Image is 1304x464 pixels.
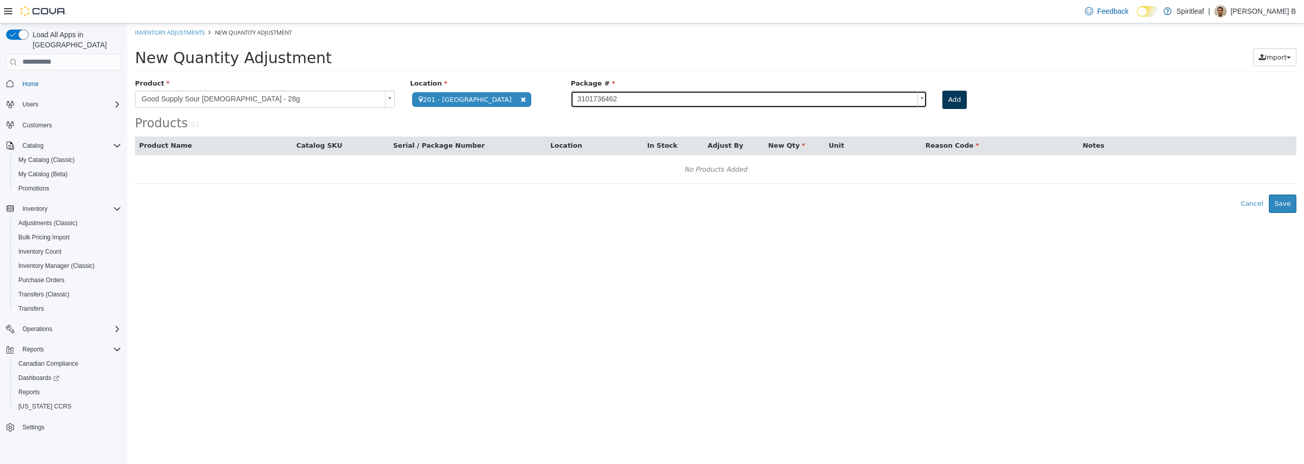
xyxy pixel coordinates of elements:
span: Canadian Compliance [18,360,78,368]
button: Location [423,117,456,127]
button: Home [2,76,125,91]
button: Customers [2,118,125,132]
span: Purchase Orders [14,274,121,286]
span: Users [18,98,121,111]
span: Product [8,56,42,64]
a: Reports [14,386,44,398]
span: Location [283,56,320,64]
span: Load All Apps in [GEOGRAPHIC_DATA] [29,30,121,50]
button: Promotions [10,181,125,196]
span: New Quantity Adjustment [88,5,165,13]
button: Operations [2,322,125,336]
button: Add [815,67,839,86]
button: Catalog SKU [169,117,217,127]
span: My Catalog (Classic) [14,154,121,166]
span: New Qty [641,118,678,126]
div: No Products Added [14,139,1162,154]
span: Users [22,100,38,108]
p: Spiritleaf [1177,5,1204,17]
button: Bulk Pricing Import [10,230,125,244]
a: Inventory Adjustments [8,5,77,13]
button: Catalog [18,140,47,152]
span: Operations [18,323,121,335]
span: Package # [443,56,487,64]
a: Customers [18,119,56,131]
a: Dashboards [10,371,125,385]
button: Purchase Orders [10,273,125,287]
span: Bulk Pricing Import [18,233,70,241]
button: [US_STATE] CCRS [10,399,125,414]
button: Users [2,97,125,112]
span: Settings [18,421,121,433]
span: Catalog [18,140,121,152]
a: My Catalog (Classic) [14,154,79,166]
a: Dashboards [14,372,63,384]
button: Reports [18,343,48,356]
a: Home [18,78,43,90]
a: My Catalog (Beta) [14,168,72,180]
div: Ajaydeep B [1214,5,1227,17]
a: Adjustments (Classic) [14,217,81,229]
a: Bulk Pricing Import [14,231,74,243]
button: Unit [701,117,719,127]
button: Notes [955,117,979,127]
span: Dashboards [14,372,121,384]
button: Operations [18,323,57,335]
span: Reports [22,345,44,353]
button: Product Name [12,117,67,127]
button: Transfers (Classic) [10,287,125,302]
button: Import [1126,25,1169,43]
span: Reason Code [798,118,852,126]
a: Canadian Compliance [14,358,83,370]
span: Operations [22,325,52,333]
span: My Catalog (Classic) [18,156,75,164]
a: 3101736462 [443,67,800,85]
span: Home [22,80,39,88]
span: Inventory Manager (Classic) [14,260,121,272]
span: New Quantity Adjustment [8,25,204,43]
span: My Catalog (Beta) [18,170,68,178]
span: Reports [14,386,121,398]
span: My Catalog (Beta) [14,168,121,180]
a: Transfers (Classic) [14,288,73,301]
span: Reports [18,388,40,396]
button: Canadian Compliance [10,357,125,371]
span: Inventory Count [14,245,121,258]
button: My Catalog (Beta) [10,167,125,181]
button: Adjust By [580,117,618,127]
a: Feedback [1081,1,1132,21]
button: My Catalog (Classic) [10,153,125,167]
span: 3101736462 [444,68,786,84]
button: Inventory Manager (Classic) [10,259,125,273]
span: Good Supply Sour [DEMOGRAPHIC_DATA] - 28g [8,68,254,84]
button: Catalog [2,139,125,153]
a: Good Supply Sour [DEMOGRAPHIC_DATA] - 28g [8,67,267,85]
button: In Stock [520,117,552,127]
span: Feedback [1097,6,1128,16]
span: Reports [18,343,121,356]
button: Inventory [2,202,125,216]
a: Purchase Orders [14,274,69,286]
a: Inventory Count [14,245,66,258]
span: Home [18,77,121,90]
a: [US_STATE] CCRS [14,400,75,413]
p: [PERSON_NAME] B [1231,5,1296,17]
span: Settings [22,423,44,431]
button: Reports [2,342,125,357]
button: Adjustments (Classic) [10,216,125,230]
span: 201 - [GEOGRAPHIC_DATA] [285,69,404,84]
span: Catalog [22,142,43,150]
span: Adjustments (Classic) [14,217,121,229]
button: Settings [2,420,125,434]
span: Washington CCRS [14,400,121,413]
span: Adjustments (Classic) [18,219,77,227]
p: | [1208,5,1210,17]
a: Transfers [14,303,48,315]
span: Customers [22,121,52,129]
span: Inventory Count [18,248,62,256]
span: Transfers [14,303,121,315]
span: Inventory [18,203,121,215]
button: Reports [10,385,125,399]
span: Promotions [18,184,49,193]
